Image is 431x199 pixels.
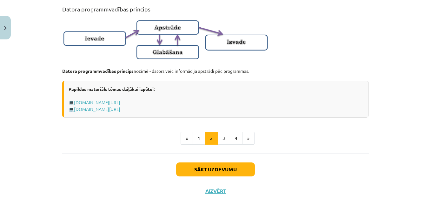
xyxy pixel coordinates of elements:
[74,106,120,112] a: [DOMAIN_NAME][URL]
[62,68,134,74] strong: Datora programmvadības princips
[230,132,242,145] button: 4
[4,26,7,30] img: icon-close-lesson-0947bae3869378f0d4975bcd49f059093ad1ed9edebbc8119c70593378902aed.svg
[181,132,193,145] button: «
[62,132,369,145] nav: Page navigation example
[205,132,218,145] button: 2
[69,86,155,92] strong: Papildus materiāls tēmas dziļākai izpētei:
[217,132,230,145] button: 3
[193,132,205,145] button: 1
[176,162,255,176] button: Sākt uzdevumu
[74,99,120,105] a: [DOMAIN_NAME][URL]
[203,188,228,194] button: Aizvērt
[242,132,255,145] button: »
[62,81,369,118] div: 💻 💻
[62,68,369,74] p: nozīmē - dators veic informācija apstrādi pēc programmas.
